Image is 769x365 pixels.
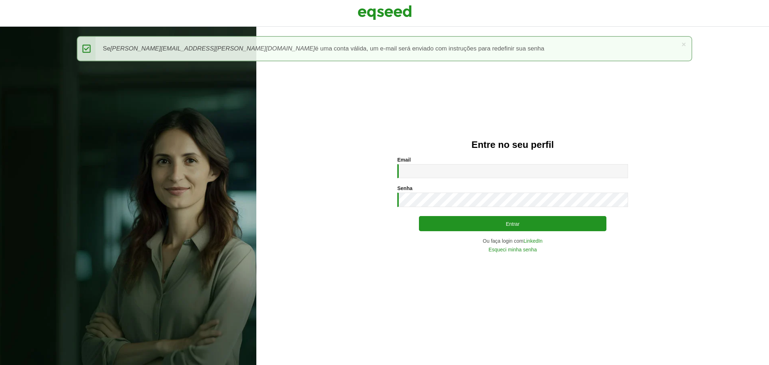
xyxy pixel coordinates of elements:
[489,247,537,252] a: Esqueci minha senha
[77,36,692,61] div: Se é uma conta válida, um e-mail será enviado com instruções para redefinir sua senha
[681,40,686,48] a: ×
[523,238,543,243] a: LinkedIn
[271,140,755,150] h2: Entre no seu perfil
[110,45,315,52] em: [PERSON_NAME][EMAIL_ADDRESS][PERSON_NAME][DOMAIN_NAME]
[358,4,412,22] img: EqSeed Logo
[397,238,628,243] div: Ou faça login com
[397,157,411,162] label: Email
[397,186,412,191] label: Senha
[419,216,606,231] button: Entrar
